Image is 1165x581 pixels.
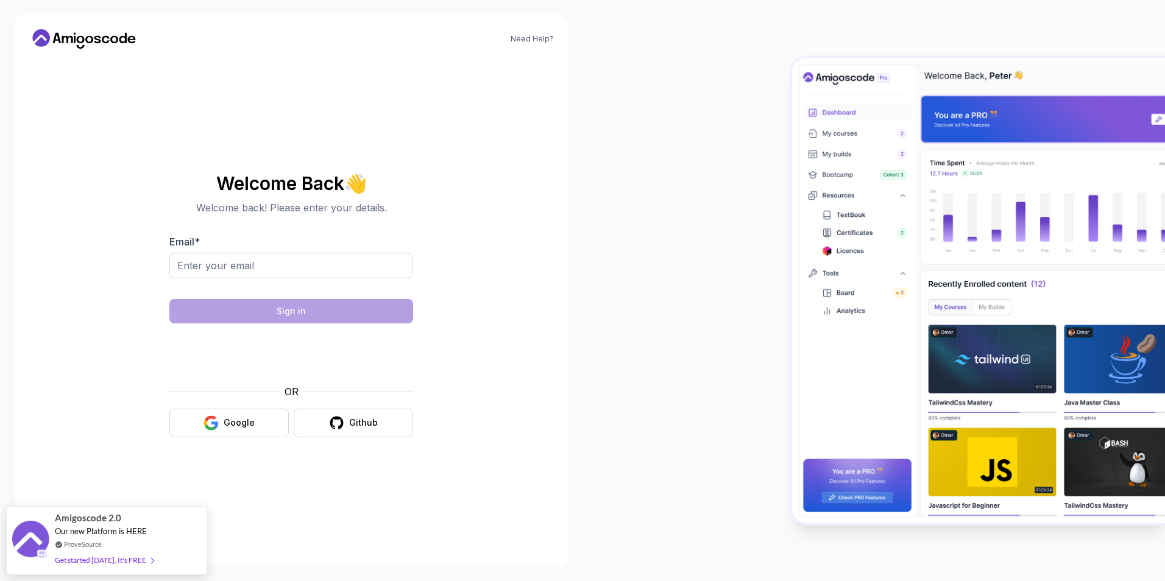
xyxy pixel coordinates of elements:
button: Sign in [169,299,413,323]
div: Google [224,417,255,429]
span: 👋 [344,173,367,193]
h2: Welcome Back [169,174,413,193]
a: Need Help? [511,34,553,44]
span: Amigoscode 2.0 [55,511,121,525]
span: Our new Platform is HERE [55,526,147,536]
div: Get started [DATE]. It's FREE [55,553,154,567]
button: Github [294,409,413,437]
input: Enter your email [169,253,413,278]
a: Home link [29,29,139,49]
div: Github [349,417,378,429]
img: provesource social proof notification image [12,521,49,560]
iframe: Widget containing checkbox for hCaptcha security challenge [199,331,383,377]
p: OR [285,384,299,399]
a: ProveSource [64,539,102,549]
button: Google [169,409,289,437]
div: Sign in [277,305,306,317]
img: Amigoscode Dashboard [792,58,1165,523]
label: Email * [169,236,200,248]
p: Welcome back! Please enter your details. [169,200,413,215]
